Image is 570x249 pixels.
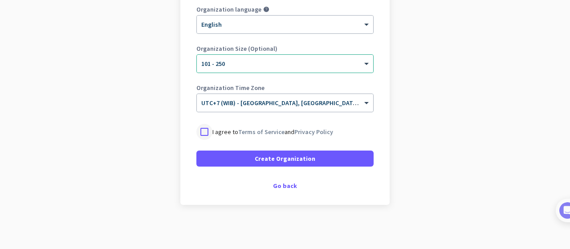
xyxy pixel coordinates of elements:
[196,151,374,167] button: Create Organization
[196,85,374,91] label: Organization Time Zone
[196,6,261,12] label: Organization language
[196,45,374,52] label: Organization Size (Optional)
[263,6,269,12] i: help
[294,128,333,136] a: Privacy Policy
[238,128,285,136] a: Terms of Service
[255,154,315,163] span: Create Organization
[196,183,374,189] div: Go back
[212,127,333,136] p: I agree to and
